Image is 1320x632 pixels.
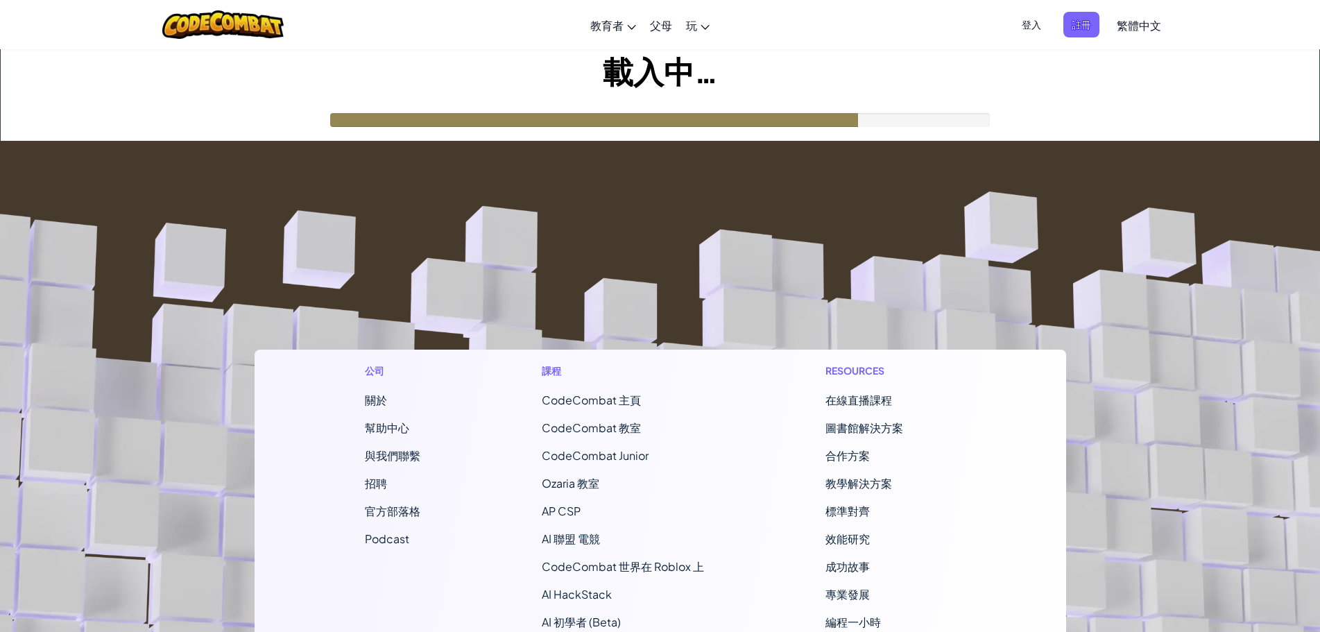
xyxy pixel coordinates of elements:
[542,559,704,574] a: CodeCombat 世界在 Roblox 上
[365,531,409,546] a: Podcast
[825,364,955,378] h1: Resources
[542,448,649,463] a: CodeCombat Junior
[825,559,870,574] a: 成功故事
[1013,12,1049,37] button: 登入
[825,615,881,629] a: 編程一小時
[365,448,420,463] span: 與我們聯繫
[542,476,599,490] a: Ozaria 教室
[542,615,621,629] a: AI 初學者 (Beta)
[542,531,600,546] a: AI 聯盟 電競
[365,393,387,407] a: 關於
[643,6,679,44] a: 父母
[825,476,892,490] a: 教學解決方案
[825,420,903,435] a: 圖書館解決方案
[825,504,870,518] a: 標準對齊
[542,587,612,601] a: AI HackStack
[583,6,643,44] a: 教育者
[1063,12,1099,37] button: 註冊
[542,393,641,407] span: CodeCombat 主頁
[365,476,387,490] a: 招聘
[365,504,420,518] a: 官方部落格
[825,448,870,463] a: 合作方案
[542,420,641,435] a: CodeCombat 教室
[825,587,870,601] a: 專業發展
[542,504,581,518] a: AP CSP
[679,6,717,44] a: 玩
[825,393,892,407] a: 在線直播課程
[1,49,1319,92] h1: 載入中…
[162,10,284,39] img: CodeCombat logo
[542,364,704,378] h1: 課程
[825,531,870,546] a: 效能研究
[365,364,420,378] h1: 公司
[365,420,409,435] a: 幫助中心
[686,18,697,33] span: 玩
[1110,6,1168,44] a: 繁體中文
[590,18,624,33] span: 教育者
[1117,18,1161,33] span: 繁體中文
